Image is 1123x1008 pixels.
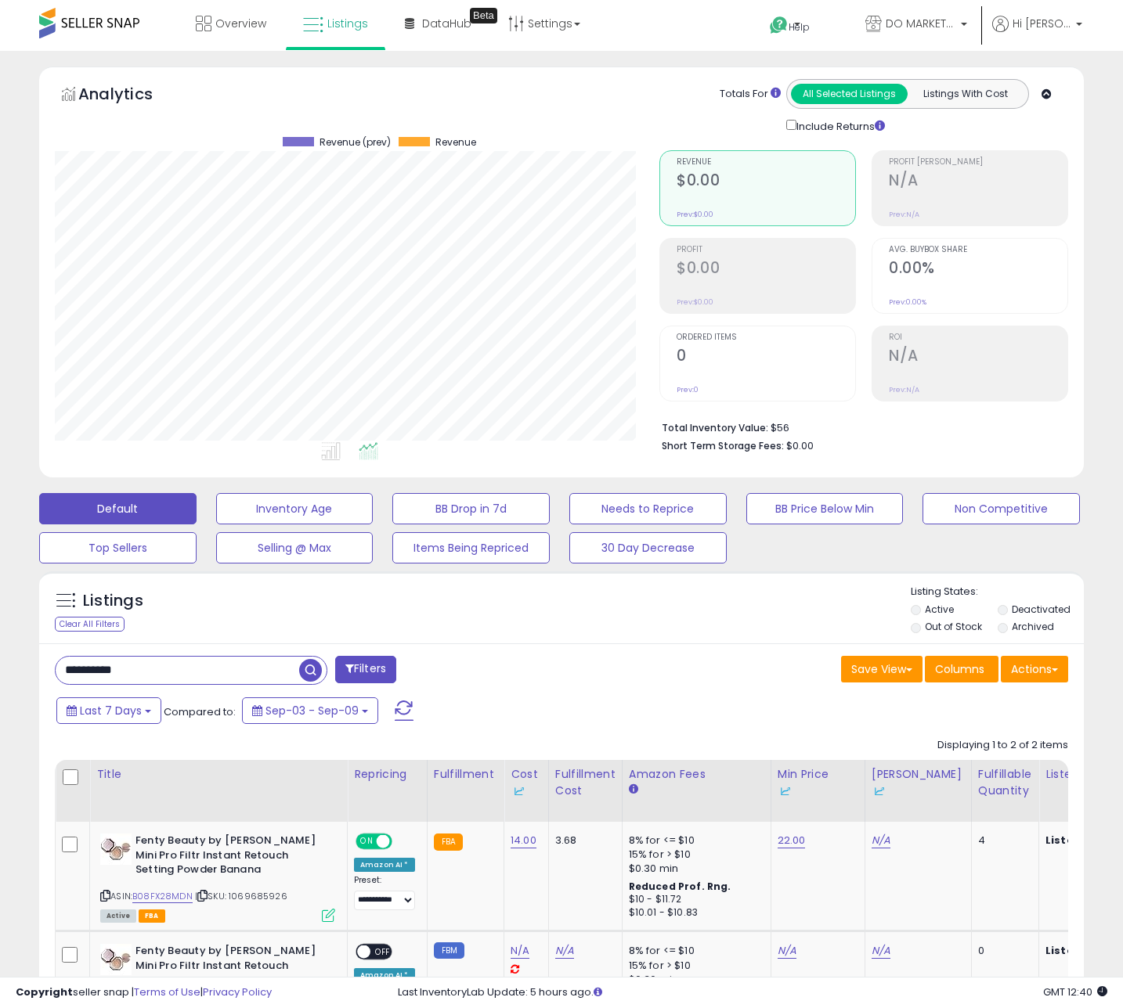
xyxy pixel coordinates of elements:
[242,697,378,724] button: Sep-03 - Sep-09
[720,87,781,102] div: Totals For
[1012,603,1071,616] label: Deactivated
[662,421,768,434] b: Total Inventory Value:
[56,697,161,724] button: Last 7 Days
[135,833,326,881] b: Fenty Beauty by [PERSON_NAME] Mini Pro Filtr Instant Retouch Setting Powder Banana
[778,766,858,799] div: Min Price
[786,438,814,453] span: $0.00
[992,16,1082,51] a: Hi [PERSON_NAME]
[55,617,125,632] div: Clear All Filters
[16,985,272,1000] div: seller snap | |
[677,259,855,280] h2: $0.00
[778,943,796,959] a: N/A
[629,766,764,783] div: Amazon Fees
[935,661,984,677] span: Columns
[677,158,855,167] span: Revenue
[39,532,197,563] button: Top Sellers
[629,862,759,876] div: $0.30 min
[392,493,550,524] button: BB Drop in 7d
[16,985,73,999] strong: Copyright
[435,137,476,148] span: Revenue
[354,968,415,982] div: Amazon AI *
[889,246,1067,254] span: Avg. Buybox Share
[216,493,374,524] button: Inventory Age
[135,944,326,992] b: Fenty Beauty by [PERSON_NAME] Mini Pro Filtr Instant Retouch Setting Powder Banana
[555,943,574,959] a: N/A
[791,84,908,104] button: All Selected Listings
[470,8,497,23] div: Tooltip anchor
[327,16,368,31] span: Listings
[569,532,727,563] button: 30 Day Decrease
[335,656,396,683] button: Filters
[320,137,391,148] span: Revenue (prev)
[195,890,287,902] span: | SKU: 1069685926
[134,985,200,999] a: Terms of Use
[139,909,165,923] span: FBA
[203,985,272,999] a: Privacy Policy
[511,783,526,799] img: InventoryLab Logo
[265,703,359,718] span: Sep-03 - Sep-09
[889,347,1067,368] h2: N/A
[357,835,377,848] span: ON
[1045,833,1117,848] b: Listed Price:
[775,117,904,135] div: Include Returns
[354,766,421,783] div: Repricing
[925,620,982,633] label: Out of Stock
[907,84,1024,104] button: Listings With Cost
[889,297,926,307] small: Prev: 0.00%
[778,783,793,799] img: InventoryLab Logo
[555,766,616,799] div: Fulfillment Cost
[872,783,965,799] div: Some or all of the values in this column are provided from Inventory Lab.
[677,347,855,368] h2: 0
[978,766,1032,799] div: Fulfillable Quantity
[746,493,904,524] button: BB Price Below Min
[370,945,395,959] span: OFF
[889,158,1067,167] span: Profit [PERSON_NAME]
[662,417,1056,436] li: $56
[354,875,415,910] div: Preset:
[925,656,998,682] button: Columns
[398,985,1107,1000] div: Last InventoryLab Update: 5 hours ago.
[390,835,415,848] span: OFF
[83,590,143,612] h5: Listings
[1001,656,1068,682] button: Actions
[434,942,464,959] small: FBM
[132,890,193,903] a: B08FX28MDN
[164,704,236,719] span: Compared to:
[96,766,341,783] div: Title
[886,16,956,31] span: DO MARKETPLACE LLC
[889,385,919,394] small: Prev: N/A
[911,585,1085,599] p: Listing States:
[889,259,1067,280] h2: 0.00%
[872,766,965,799] div: [PERSON_NAME]
[569,493,727,524] button: Needs to Reprice
[978,833,1027,848] div: 4
[629,959,759,973] div: 15% for > $10
[392,532,550,563] button: Items Being Repriced
[78,83,183,109] h5: Analytics
[629,783,638,797] small: Amazon Fees.
[629,893,759,906] div: $10 - $11.72
[677,297,713,307] small: Prev: $0.00
[677,210,713,219] small: Prev: $0.00
[1013,16,1071,31] span: Hi [PERSON_NAME]
[629,973,759,987] div: $0.30 min
[354,858,415,872] div: Amazon AI *
[511,766,542,799] div: Cost
[778,833,806,848] a: 22.00
[841,656,923,682] button: Save View
[1043,985,1107,999] span: 2025-09-18 12:40 GMT
[422,16,471,31] span: DataHub
[925,603,954,616] label: Active
[677,171,855,193] h2: $0.00
[889,333,1067,342] span: ROI
[434,833,463,851] small: FBA
[677,246,855,254] span: Profit
[789,20,810,34] span: Help
[677,385,699,394] small: Prev: 0
[511,833,536,848] a: 14.00
[216,532,374,563] button: Selling @ Max
[511,943,529,959] a: N/A
[872,783,887,799] img: InventoryLab Logo
[889,171,1067,193] h2: N/A
[555,833,610,848] div: 3.68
